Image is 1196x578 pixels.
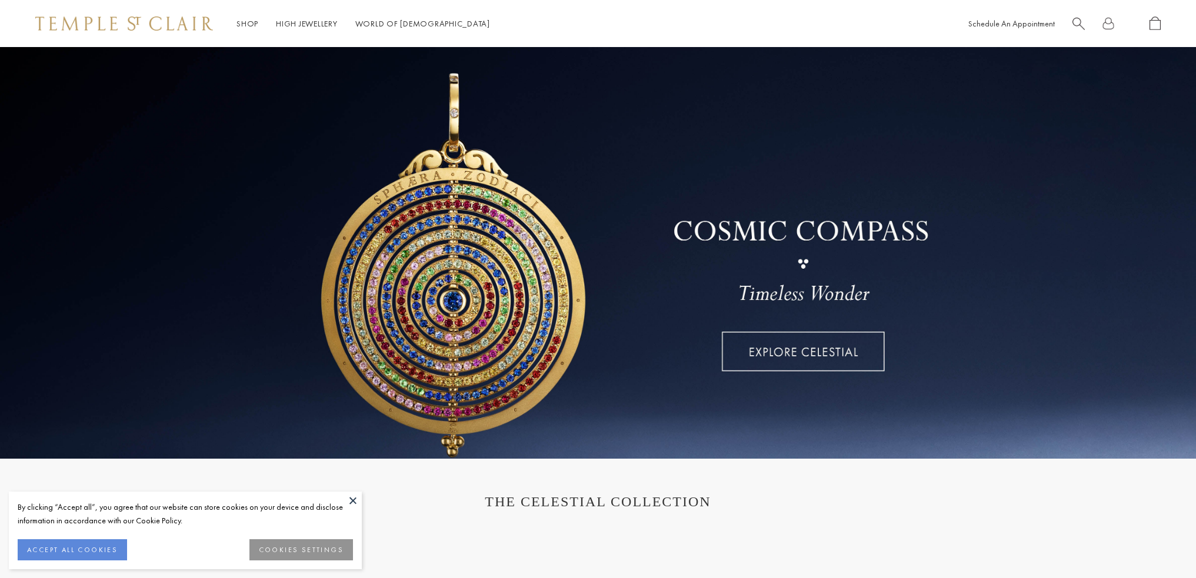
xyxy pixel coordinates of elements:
[1072,16,1085,31] a: Search
[18,539,127,560] button: ACCEPT ALL COOKIES
[18,500,353,527] div: By clicking “Accept all”, you agree that our website can store cookies on your device and disclos...
[249,539,353,560] button: COOKIES SETTINGS
[355,18,490,29] a: World of [DEMOGRAPHIC_DATA]World of [DEMOGRAPHIC_DATA]
[968,18,1055,29] a: Schedule An Appointment
[276,18,338,29] a: High JewelleryHigh Jewellery
[236,18,258,29] a: ShopShop
[236,16,490,31] nav: Main navigation
[1150,16,1161,31] a: Open Shopping Bag
[35,16,213,31] img: Temple St. Clair
[47,494,1149,510] h1: THE CELESTIAL COLLECTION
